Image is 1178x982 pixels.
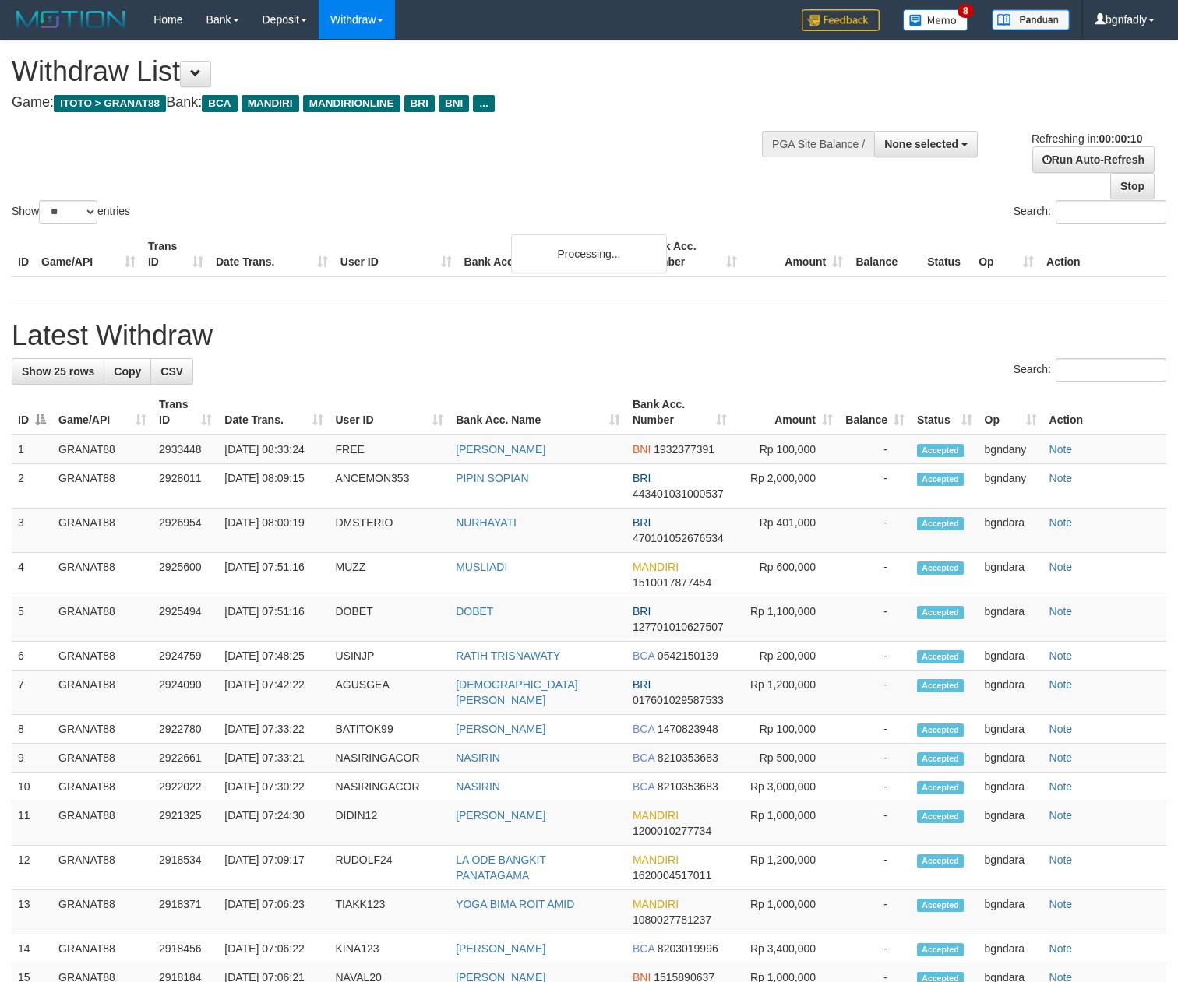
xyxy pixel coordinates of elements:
[456,780,500,793] a: NASIRIN
[911,390,979,435] th: Status: activate to sort column ascending
[153,801,218,846] td: 2921325
[1049,854,1073,866] a: Note
[153,934,218,963] td: 2918456
[330,390,450,435] th: User ID: activate to sort column ascending
[979,934,1043,963] td: bgndara
[849,232,921,276] th: Balance
[633,913,711,926] span: Copy 1080027781237 to clipboard
[979,642,1043,671] td: bgndara
[903,9,968,31] img: Button%20Memo.svg
[303,95,400,112] span: MANDIRIONLINE
[456,472,528,484] a: PIPIN SOPIAN
[1049,649,1073,662] a: Note
[142,232,210,276] th: Trans ID
[626,390,733,435] th: Bank Acc. Number: activate to sort column ascending
[839,801,911,846] td: -
[658,649,718,662] span: Copy 0542150139 to clipboard
[456,898,574,910] a: YOGA BIMA ROIT AMID
[12,320,1166,351] h1: Latest Withdraw
[12,597,52,642] td: 5
[153,846,218,890] td: 2918534
[160,365,183,378] span: CSV
[633,723,654,735] span: BCA
[733,390,839,435] th: Amount: activate to sort column ascending
[52,715,153,744] td: GRANAT88
[802,9,880,31] img: Feedback.jpg
[917,650,964,663] span: Accepted
[330,744,450,773] td: NASIRINGACOR
[633,854,679,866] span: MANDIRI
[1049,605,1073,618] a: Note
[658,723,718,735] span: Copy 1470823948 to clipboard
[52,642,153,671] td: GRANAT88
[839,464,911,509] td: -
[12,744,52,773] td: 9
[218,715,329,744] td: [DATE] 07:33:22
[917,444,964,457] span: Accepted
[1049,942,1073,955] a: Note
[979,553,1043,597] td: bgndara
[658,942,718,955] span: Copy 8203019996 to clipboard
[979,509,1043,553] td: bgndara
[839,715,911,744] td: -
[733,597,839,642] td: Rp 1,100,000
[839,934,911,963] td: -
[917,752,964,766] span: Accepted
[917,781,964,794] span: Accepted
[218,642,329,671] td: [DATE] 07:48:25
[12,671,52,715] td: 7
[762,131,874,157] div: PGA Site Balance /
[330,773,450,801] td: NASIRINGACOR
[633,605,651,618] span: BRI
[330,597,450,642] td: DOBET
[12,890,52,934] td: 13
[330,934,450,963] td: KINA123
[839,890,911,934] td: -
[733,509,839,553] td: Rp 401,000
[330,846,450,890] td: RUDOLF24
[334,232,458,276] th: User ID
[404,95,435,112] span: BRI
[917,517,964,530] span: Accepted
[12,232,35,276] th: ID
[12,390,52,435] th: ID: activate to sort column descending
[733,435,839,464] td: Rp 100,000
[1049,561,1073,573] a: Note
[733,890,839,934] td: Rp 1,000,000
[12,56,770,87] h1: Withdraw List
[330,890,450,934] td: TIAKK123
[330,715,450,744] td: BATITOK99
[52,390,153,435] th: Game/API: activate to sort column ascending
[218,801,329,846] td: [DATE] 07:24:30
[1014,358,1166,382] label: Search:
[12,509,52,553] td: 3
[658,780,718,793] span: Copy 8210353683 to clipboard
[1040,232,1166,276] th: Action
[456,649,560,662] a: RATIH TRISNAWATY
[733,744,839,773] td: Rp 500,000
[917,854,964,868] span: Accepted
[633,472,651,484] span: BRI
[52,801,153,846] td: GRANAT88
[992,9,1070,30] img: panduan.png
[153,553,218,597] td: 2925600
[456,854,546,882] a: LA ODE BANGKIT PANATAGAMA
[979,744,1043,773] td: bgndara
[12,435,52,464] td: 1
[979,435,1043,464] td: bgndany
[218,846,329,890] td: [DATE] 07:09:17
[153,715,218,744] td: 2922780
[1014,200,1166,224] label: Search:
[633,561,679,573] span: MANDIRI
[12,8,130,31] img: MOTION_logo.png
[150,358,193,385] a: CSV
[733,801,839,846] td: Rp 1,000,000
[1049,472,1073,484] a: Note
[52,934,153,963] td: GRANAT88
[733,773,839,801] td: Rp 3,000,000
[979,464,1043,509] td: bgndany
[839,553,911,597] td: -
[153,642,218,671] td: 2924759
[917,473,964,486] span: Accepted
[456,516,517,529] a: NURHAYATI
